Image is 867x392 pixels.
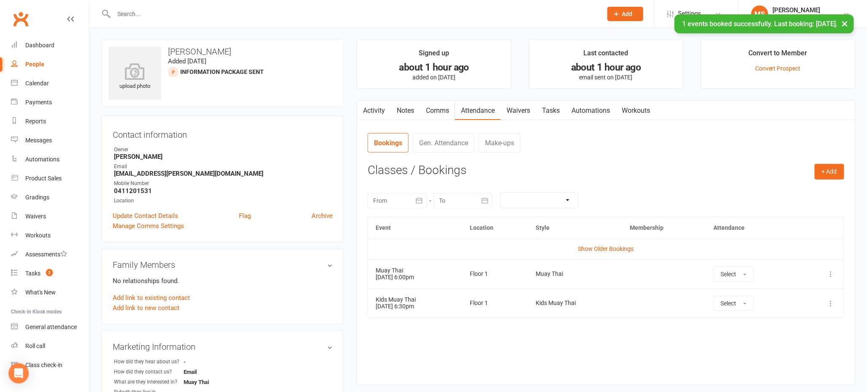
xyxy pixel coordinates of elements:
a: Waivers [501,101,536,120]
div: Roll call [25,343,45,349]
div: Kids Muay Thai [536,300,615,306]
div: Assessments [25,251,67,258]
div: What are they interested in? [114,378,184,386]
th: Location [462,217,528,239]
div: upload photo [108,63,161,91]
div: Kids Muay Thai [376,297,455,303]
div: General attendance [25,324,77,330]
a: Add link to existing contact [113,293,190,303]
a: Update Contact Details [113,211,178,221]
div: Class check-in [25,362,62,368]
div: Tasks [25,270,41,277]
a: What's New [11,283,89,302]
a: Dashboard [11,36,89,55]
th: Membership [623,217,706,239]
div: Bujutsu Martial Arts Centre [772,14,843,22]
strong: - [184,359,232,365]
div: Open Intercom Messenger [8,363,29,384]
div: Waivers [25,213,46,220]
a: Show Older Bookings [578,245,634,252]
div: What's New [25,289,56,296]
div: Reports [25,118,46,125]
a: Bookings [368,133,409,152]
a: Activity [357,101,391,120]
a: Assessments [11,245,89,264]
a: Tasks [536,101,566,120]
div: Automations [25,156,60,163]
div: How did they contact us? [114,368,184,376]
th: Attendance [706,217,801,239]
th: Style [528,217,623,239]
p: No relationships found. [113,276,333,286]
a: Comms [420,101,455,120]
a: People [11,55,89,74]
div: Messages [25,137,52,144]
div: Convert to Member [748,48,807,63]
div: Email [114,163,333,171]
button: + Add [815,164,844,179]
div: Workouts [25,232,51,239]
div: How did they hear about us? [114,358,184,366]
span: Select [721,271,736,278]
div: Floor 1 [470,271,521,277]
a: Manage Comms Settings [113,221,184,231]
div: about 1 hour ago [365,63,503,72]
button: Select [713,267,754,282]
a: Automations [566,101,616,120]
a: Calendar [11,74,89,93]
a: Attendance [455,101,501,120]
h3: [PERSON_NAME] [108,47,337,56]
a: Archive [312,211,333,221]
div: [PERSON_NAME] [772,6,843,14]
a: Tasks 2 [11,264,89,283]
a: Gradings [11,188,89,207]
div: Mobile Number [114,180,333,188]
input: Search... [111,8,597,20]
strong: [PERSON_NAME] [114,153,333,161]
a: Add link to new contact [113,303,179,313]
td: [DATE] 6:00pm [368,259,462,289]
button: Select [713,296,754,311]
a: Product Sales [11,169,89,188]
a: Class kiosk mode [11,356,89,375]
div: MS [751,5,768,22]
div: Signed up [419,48,449,63]
h3: Family Members [113,260,333,269]
span: 2 [46,269,53,276]
span: Information Package Sent [180,68,264,75]
button: × [837,14,853,33]
a: Make-ups [479,133,520,152]
a: Gen. Attendance [413,133,474,152]
a: Clubworx [10,8,31,30]
h3: Contact information [113,127,333,139]
div: 1 events booked successfully. Last booking: [DATE]. [675,14,854,33]
p: email sent on [DATE] [537,74,675,81]
td: [DATE] 6:30pm [368,289,462,318]
div: Owner [114,146,333,154]
div: People [25,61,44,68]
a: Notes [391,101,420,120]
strong: Muay Thai [184,379,232,385]
h3: Classes / Bookings [368,164,844,177]
span: Select [721,300,736,307]
div: Muay Thai [536,271,615,277]
h3: Marketing Information [113,342,333,351]
strong: 0411201531 [114,187,333,195]
strong: Email [184,369,232,375]
div: Calendar [25,80,49,87]
button: Add [607,7,643,21]
a: Convert Prospect [755,65,801,72]
a: Workouts [616,101,656,120]
a: Automations [11,150,89,169]
div: Muay Thai [376,267,455,274]
div: Product Sales [25,175,62,182]
span: Add [622,11,633,17]
div: Floor 1 [470,300,521,306]
div: Gradings [25,194,49,201]
div: about 1 hour ago [537,63,675,72]
a: Waivers [11,207,89,226]
a: Payments [11,93,89,112]
a: Messages [11,131,89,150]
a: Workouts [11,226,89,245]
a: Roll call [11,337,89,356]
